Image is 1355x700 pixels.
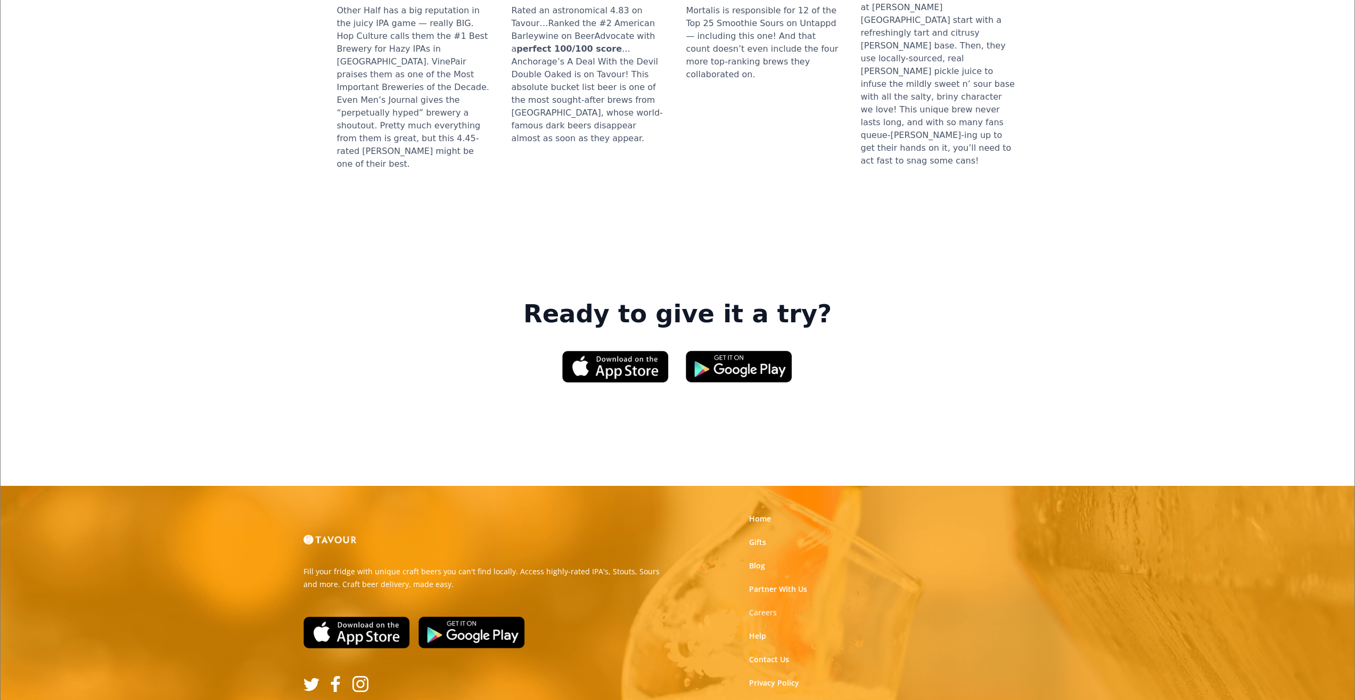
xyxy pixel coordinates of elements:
[749,584,807,595] a: Partner With Us
[749,678,799,688] a: Privacy Policy
[749,560,765,571] a: Blog
[749,514,771,524] a: Home
[303,565,670,591] p: Fill your fridge with unique craft beers you can't find locally. Access highly-rated IPA's, Stout...
[749,654,789,665] a: Contact Us
[749,537,766,548] a: Gifts
[749,631,766,641] a: Help
[523,299,832,329] strong: Ready to give it a try?
[749,607,777,617] strong: Careers
[749,607,777,618] a: Careers
[516,44,622,54] strong: perfect 100/100 score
